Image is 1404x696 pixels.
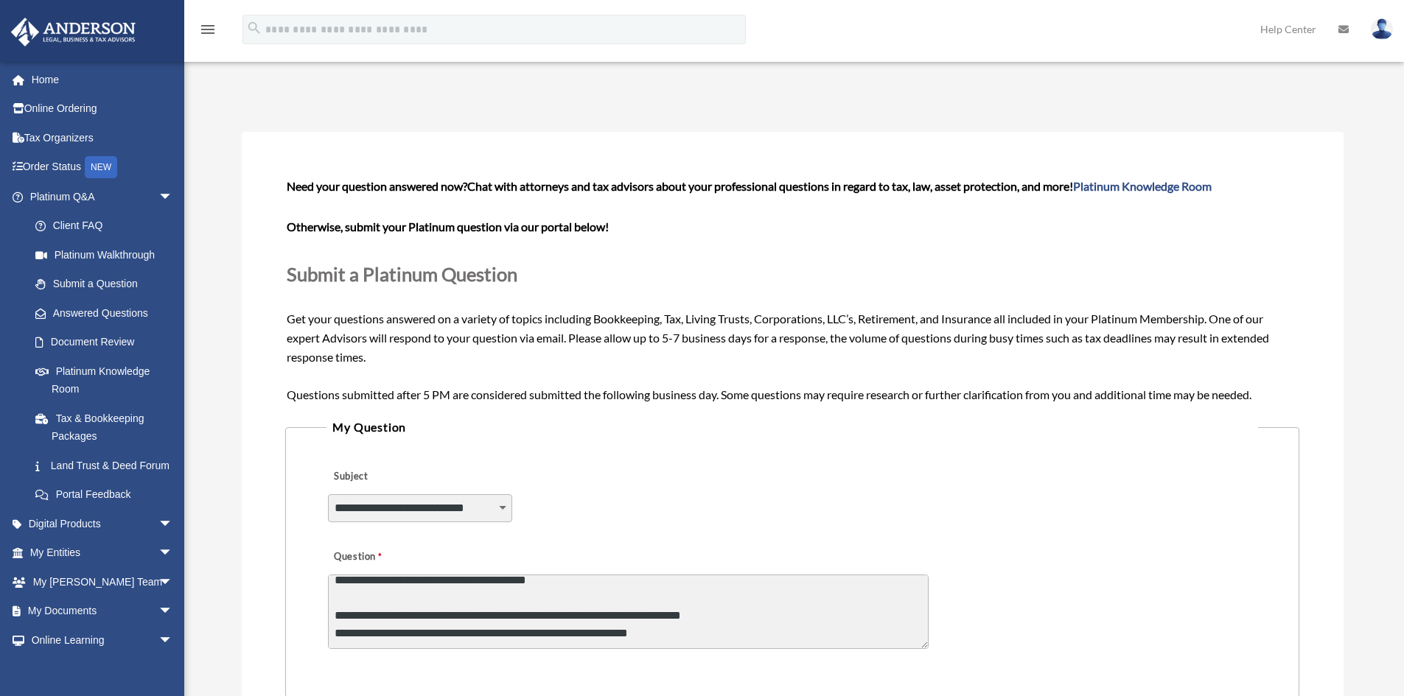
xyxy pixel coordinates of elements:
[85,156,117,178] div: NEW
[10,123,195,152] a: Tax Organizers
[10,152,195,183] a: Order StatusNEW
[7,18,140,46] img: Anderson Advisors Platinum Portal
[21,270,188,299] a: Submit a Question
[10,625,195,655] a: Online Learningarrow_drop_down
[10,182,195,211] a: Platinum Q&Aarrow_drop_down
[246,20,262,36] i: search
[10,509,195,538] a: Digital Productsarrow_drop_down
[10,567,195,597] a: My [PERSON_NAME] Teamarrow_drop_down
[21,211,195,241] a: Client FAQ
[21,328,195,357] a: Document Review
[158,625,188,655] span: arrow_drop_down
[21,356,195,404] a: Platinum Knowledge Room
[199,26,217,38] a: menu
[158,597,188,627] span: arrow_drop_down
[467,179,1212,193] span: Chat with attorneys and tax advisors about your professional questions in regard to tax, law, ass...
[10,94,195,124] a: Online Ordering
[287,219,609,233] b: Otherwise, submit your Platinum question via our portal below!
[10,597,195,626] a: My Documentsarrow_drop_down
[287,263,517,285] span: Submit a Platinum Question
[21,451,195,480] a: Land Trust & Deed Forum
[326,417,1257,437] legend: My Question
[158,182,188,212] span: arrow_drop_down
[287,179,1297,401] span: Get your questions answered on a variety of topics including Bookkeeping, Tax, Living Trusts, Cor...
[158,567,188,597] span: arrow_drop_down
[158,538,188,569] span: arrow_drop_down
[10,65,195,94] a: Home
[10,538,195,568] a: My Entitiesarrow_drop_down
[21,240,195,270] a: Platinum Walkthrough
[21,480,195,510] a: Portal Feedback
[328,467,468,488] label: Subject
[21,404,195,451] a: Tax & Bookkeeping Packages
[328,547,442,568] label: Question
[199,21,217,38] i: menu
[287,179,467,193] span: Need your question answered now?
[21,298,195,328] a: Answered Questions
[1371,18,1393,40] img: User Pic
[158,509,188,539] span: arrow_drop_down
[1073,179,1212,193] a: Platinum Knowledge Room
